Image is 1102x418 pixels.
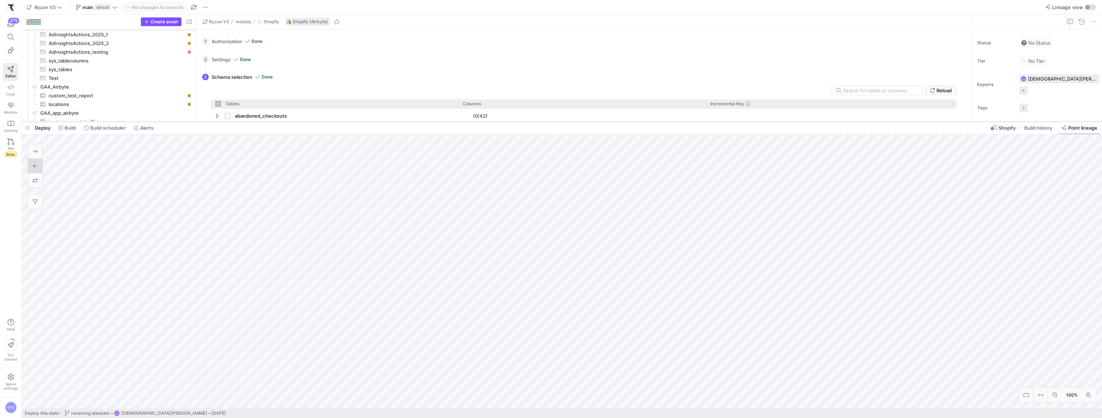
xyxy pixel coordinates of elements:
[121,411,207,416] span: [DEMOGRAPHIC_DATA][PERSON_NAME]
[25,56,193,65] div: Press SPACE to select this row.
[25,91,193,100] a: custom_test_report​​​​​​​​​
[710,101,744,106] span: Incremental Key
[1021,122,1057,134] button: Build history
[977,58,1013,64] span: Tier
[25,100,193,109] div: Press SPACE to select this row.
[55,122,79,134] button: Build
[977,105,1013,110] span: Tags
[25,74,193,82] a: Test​​​​​​​​​
[8,18,19,24] div: 275
[977,40,1013,45] span: Status
[8,146,14,151] span: PRs
[1068,125,1097,131] span: Point lineage
[209,19,229,24] span: Ryzon V3
[25,411,60,416] span: Deploy this state:
[3,316,19,334] button: Help
[35,125,50,131] span: Deploy
[141,17,181,26] button: Create asset
[49,65,185,74] span: sys_tables​​​​​​​​​
[225,101,239,106] span: Tables
[3,17,19,31] button: 275
[3,336,19,364] button: Getstarted
[114,410,120,416] div: CB
[25,82,193,91] a: GA4_Airbyte​​​​​​​​
[999,125,1016,131] span: Shopify
[3,400,19,415] button: YPS
[25,39,193,48] a: AdInsightsActions_2025_2​​​​​​​​​
[25,109,193,117] a: GA4_app_airbyte​​​​​​​​
[3,117,19,135] a: Catalog
[49,57,185,65] span: sys_tablecolumns​​​​​​​​​
[3,135,19,160] a: PRsBeta
[25,82,193,91] div: Press SPACE to select this row.
[25,30,193,39] a: AdInsightsActions_2025_1​​​​​​​​​
[463,101,481,106] span: Columns
[473,113,487,119] y42-import-column-renderer: (0/42)
[71,411,110,416] span: renaming sheduler
[936,88,952,93] span: Reload
[40,109,192,117] span: GA4_app_airbyte​​​​​​​​
[40,83,192,91] span: GA4_Airbyte​​​​​​​​
[1021,40,1050,46] span: No Status
[4,110,18,114] span: Monitor
[1021,58,1027,64] img: No tier
[843,88,916,93] input: Search for tables or columns
[95,4,111,10] span: default
[1021,58,1045,64] span: No Tier
[151,19,178,24] span: Create asset
[25,39,193,48] div: Press SPACE to select this row.
[925,86,956,95] button: Reload
[25,117,193,126] div: Press SPACE to select this row.
[1021,76,1027,82] div: CB
[4,382,18,390] span: Space settings
[63,409,228,418] button: renaming shedulerCB[DEMOGRAPHIC_DATA][PERSON_NAME][DATE]
[1019,56,1046,66] button: No tierNo Tier
[7,4,15,11] img: https://storage.googleapis.com/y42-prod-data-exchange/images/sBsRsYb6BHzNxH9w4w8ylRuridc3cmH4JEFn...
[234,17,253,26] button: models
[49,74,185,82] span: Test​​​​​​​​​
[5,151,17,157] span: Beta
[74,3,119,12] button: maindefault
[211,109,954,123] div: Press SPACE to select this row.
[3,63,19,81] a: Editor
[3,370,19,394] a: Spacesettings
[49,92,185,100] span: custom_test_report​​​​​​​​​
[235,109,287,123] span: abandoned_checkouts
[5,402,17,413] div: YPS
[25,100,193,109] a: locations​​​​​​​​​
[25,30,193,39] div: Press SPACE to select this row.
[1028,76,1096,82] span: [DEMOGRAPHIC_DATA][PERSON_NAME]
[211,411,226,416] span: [DATE]
[25,65,193,74] a: sys_tables​​​​​​​​​
[5,74,16,78] span: Editor
[1024,125,1052,131] span: Build history
[25,74,193,82] div: Press SPACE to select this row.
[287,20,291,24] img: undefined
[82,4,93,10] span: main
[25,117,193,126] a: custom_report_traffic_app​​​​​​​​​
[1019,38,1052,48] button: No statusNo Status
[255,17,281,26] button: Shopify
[1052,4,1083,10] span: Lineage view
[25,48,193,56] a: AdInsightsActions_testing​​​​​​​​​
[25,56,193,65] a: sys_tablecolumns​​​​​​​​​
[3,99,19,117] a: Monitor
[3,1,19,13] a: https://storage.googleapis.com/y42-prod-data-exchange/images/sBsRsYb6BHzNxH9w4w8ylRuridc3cmH4JEFn...
[977,82,1013,87] span: Experts
[81,122,129,134] button: Build scheduler
[49,31,185,39] span: AdInsightsActions_2025_1​​​​​​​​​
[90,125,126,131] span: Build scheduler
[49,118,185,126] span: custom_report_traffic_app​​​​​​​​​
[4,353,17,361] span: Get started
[3,81,19,99] a: Code
[49,48,185,56] span: AdInsightsActions_testing​​​​​​​​​
[236,19,251,24] span: models
[1058,122,1101,134] button: Point lineage
[65,125,76,131] span: Build
[6,92,15,96] span: Code
[25,91,193,100] div: Press SPACE to select this row.
[34,4,56,10] span: Ryzon V3
[1021,40,1027,46] img: No status
[49,39,185,48] span: AdInsightsActions_2025_2​​​​​​​​​
[25,48,193,56] div: Press SPACE to select this row.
